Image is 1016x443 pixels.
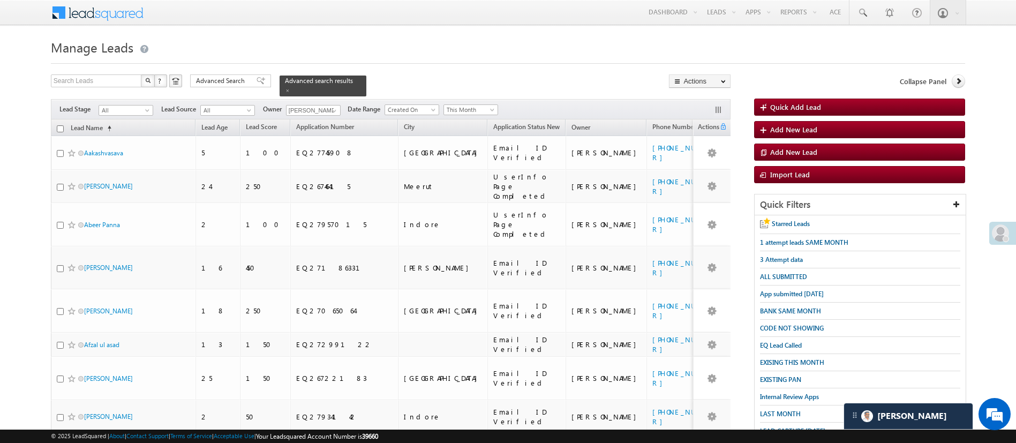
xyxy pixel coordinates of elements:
div: [PERSON_NAME] [571,373,642,383]
div: 18 [201,306,236,316]
a: Created On [385,104,439,115]
span: This Month [444,105,495,115]
div: [GEOGRAPHIC_DATA] [404,148,483,157]
span: Owner [571,123,590,131]
div: 450 [246,263,285,273]
span: Lead Stage [59,104,99,114]
div: 24 [201,182,236,191]
input: Type to Search [286,105,341,116]
div: EQ26746415 [296,182,393,191]
a: All [99,105,153,116]
a: [PERSON_NAME] [84,182,133,190]
span: (sorted ascending) [103,124,111,133]
div: [PERSON_NAME] [404,263,483,273]
span: Starred Leads [772,220,810,228]
span: City [404,123,415,131]
a: Terms of Service [170,432,212,439]
div: UserInfo Page Completed [493,210,561,239]
span: Actions [694,121,719,135]
input: Check all records [57,125,64,132]
span: Advanced search results [285,77,353,85]
button: Actions [669,74,731,88]
div: 250 [246,306,285,316]
div: Indore [404,412,483,422]
a: [PHONE_NUMBER] [652,143,718,162]
a: Application Status New [488,121,565,135]
span: Collapse Panel [900,77,946,86]
a: Phone Number [647,121,701,135]
span: EXISING THIS MONTH [760,358,824,366]
span: LEAD CAPTURE [DATE] [760,427,825,435]
div: 250 [246,182,285,191]
img: carter-drag [851,411,859,419]
span: All [99,106,150,115]
a: [PHONE_NUMBER] [652,177,718,196]
div: EQ27186331 [296,263,393,273]
div: Email ID Verified [493,369,561,388]
span: Lead Age [201,123,228,131]
a: Application Number [291,121,359,135]
div: [PERSON_NAME] [571,220,642,229]
div: 50 [246,412,285,422]
div: EQ27957015 [296,220,393,229]
img: Carter [861,410,873,422]
span: 3 Attempt data [760,256,803,264]
span: Add New Lead [770,147,817,156]
a: [PERSON_NAME] [84,412,133,421]
div: EQ26722183 [296,373,393,383]
div: Email ID Verified [493,335,561,354]
div: [PERSON_NAME] [571,263,642,273]
span: Quick Add Lead [770,102,821,111]
a: City [398,121,420,135]
a: [PHONE_NUMBER] [652,258,718,277]
a: All [200,105,255,116]
div: EQ27299122 [296,340,393,349]
a: Lead Name(sorted ascending) [65,122,117,136]
a: [PHONE_NUMBER] [652,369,718,387]
span: 39660 [362,432,378,440]
span: All [201,106,252,115]
div: Email ID Verified [493,301,561,320]
a: [PERSON_NAME] [84,264,133,272]
span: Lead Source [161,104,200,114]
div: 25 [201,373,236,383]
div: 100 [246,148,285,157]
div: EQ27065064 [296,306,393,316]
a: [PERSON_NAME] [84,307,133,315]
div: [GEOGRAPHIC_DATA] [404,373,483,383]
div: 2 [201,412,236,422]
div: 150 [246,373,285,383]
span: LAST MONTH [760,410,801,418]
a: Show All Items [326,106,340,116]
div: EQ27934142 [296,412,393,422]
div: Email ID Verified [493,407,561,426]
div: UserInfo Page Completed [493,172,561,201]
span: Application Number [296,123,354,131]
div: [PERSON_NAME] [571,148,642,157]
div: [PERSON_NAME] [571,340,642,349]
img: Search [145,78,150,83]
div: Meerut [404,182,483,191]
span: Created On [385,105,436,115]
span: BANK SAME MONTH [760,307,821,315]
a: This Month [443,104,498,115]
button: ? [154,74,167,87]
span: Application Status New [493,123,560,131]
div: Indore [404,220,483,229]
div: 2 [201,220,236,229]
span: ? [158,76,163,85]
span: Manage Leads [51,39,133,56]
div: Email ID Verified [493,143,561,162]
span: Import Lead [770,170,810,179]
div: [PERSON_NAME] [571,182,642,191]
span: App submitted [DATE] [760,290,824,298]
span: Owner [263,104,286,114]
div: 150 [246,340,285,349]
div: 16 [201,263,236,273]
span: Add New Lead [770,125,817,134]
a: [PHONE_NUMBER] [652,335,718,354]
span: Lead Score [246,123,277,131]
span: EQ Lead Called [760,341,802,349]
a: Acceptable Use [214,432,254,439]
a: Afzal ul asad [84,341,119,349]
